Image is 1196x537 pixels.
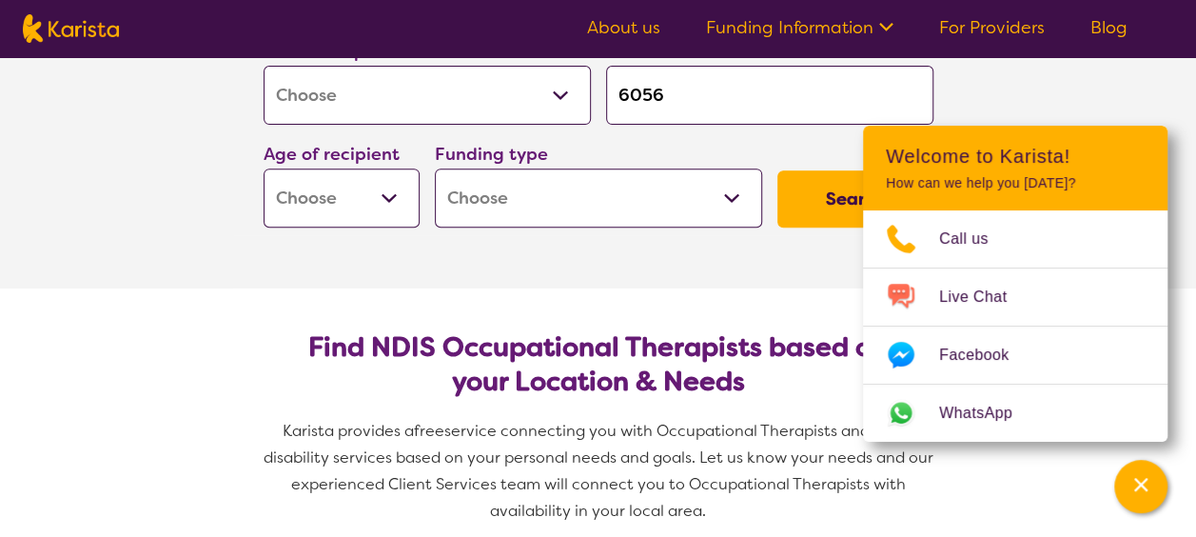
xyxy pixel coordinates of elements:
span: service connecting you with Occupational Therapists and other disability services based on your p... [264,421,937,521]
label: Age of recipient [264,143,400,166]
h2: Find NDIS Occupational Therapists based on your Location & Needs [279,330,918,399]
a: Blog [1090,16,1127,39]
a: Web link opens in a new tab. [863,385,1167,442]
a: About us [587,16,660,39]
button: Search [777,170,933,228]
input: Type [606,66,933,125]
span: Facebook [939,341,1031,369]
a: For Providers [939,16,1045,39]
p: How can we help you [DATE]? [886,175,1145,191]
span: Live Chat [939,283,1029,311]
span: WhatsApp [939,399,1035,428]
span: free [414,421,444,441]
ul: Choose channel [863,210,1167,442]
label: Funding type [435,143,548,166]
span: Karista provides a [283,421,414,441]
div: Channel Menu [863,126,1167,442]
span: Call us [939,225,1011,253]
a: Funding Information [706,16,893,39]
img: Karista logo [23,14,119,43]
button: Channel Menu [1114,460,1167,513]
h2: Welcome to Karista! [886,145,1145,168]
